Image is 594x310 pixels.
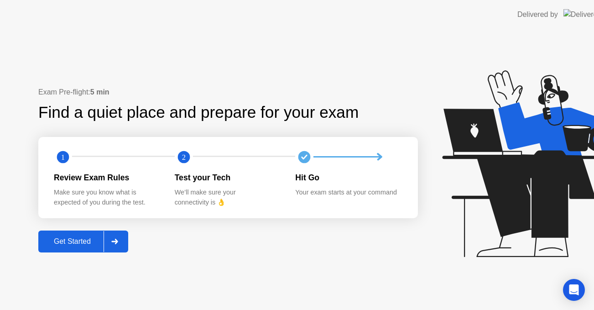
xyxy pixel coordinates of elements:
[175,172,281,184] div: Test your Tech
[38,100,360,125] div: Find a quiet place and prepare for your exam
[38,87,418,98] div: Exam Pre-flight:
[54,188,160,207] div: Make sure you know what is expected of you during the test.
[182,152,186,161] text: 2
[41,237,104,246] div: Get Started
[90,88,109,96] b: 5 min
[295,188,401,198] div: Your exam starts at your command
[563,279,585,301] div: Open Intercom Messenger
[295,172,401,184] div: Hit Go
[61,152,65,161] text: 1
[517,9,558,20] div: Delivered by
[175,188,281,207] div: We’ll make sure your connectivity is 👌
[54,172,160,184] div: Review Exam Rules
[38,231,128,252] button: Get Started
